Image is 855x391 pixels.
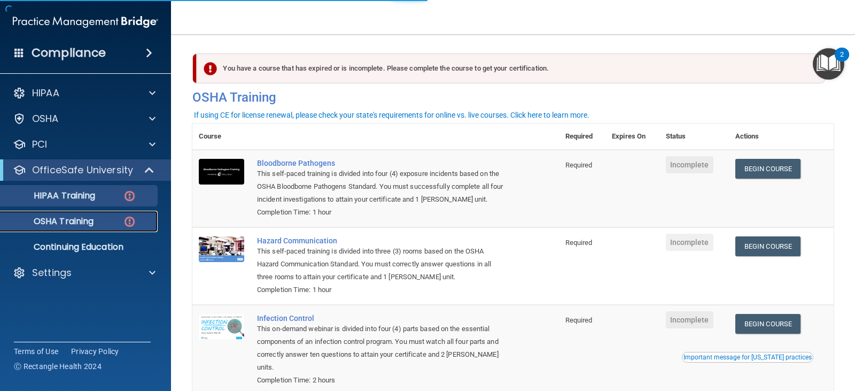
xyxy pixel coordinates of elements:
a: Begin Course [735,236,800,256]
img: PMB logo [13,11,158,33]
span: Required [565,316,593,324]
p: Settings [32,266,72,279]
a: PCI [13,138,156,151]
a: OfficeSafe University [13,164,155,177]
a: Terms of Use [14,346,58,357]
div: Completion Time: 1 hour [257,283,506,296]
p: Continuing Education [7,242,153,252]
span: Ⓒ Rectangle Health 2024 [14,361,102,372]
iframe: Drift Widget Chat Controller [670,320,842,363]
th: Actions [729,124,834,150]
div: This self-paced training is divided into three (3) rooms based on the OSHA Hazard Communication S... [257,245,506,283]
p: OSHA Training [7,216,94,227]
div: If using CE for license renewal, please check your state's requirements for online vs. live cours... [194,111,589,119]
img: danger-circle.6113f641.png [123,215,136,228]
button: Open Resource Center, 2 new notifications [813,48,844,80]
a: Infection Control [257,314,506,323]
span: Required [565,239,593,247]
th: Required [559,124,605,150]
p: PCI [32,138,47,151]
a: Begin Course [735,159,800,179]
div: You have a course that has expired or is incomplete. Please complete the course to get your certi... [197,53,825,83]
span: Incomplete [666,311,713,328]
div: Completion Time: 1 hour [257,206,506,219]
h4: Compliance [32,45,106,60]
span: Incomplete [666,234,713,251]
p: OfficeSafe University [32,164,133,177]
th: Course [192,124,251,150]
a: Privacy Policy [71,346,119,357]
a: Hazard Communication [257,236,506,245]
p: HIPAA Training [7,190,95,201]
div: 2 [840,55,844,68]
span: Required [565,161,593,169]
span: Incomplete [666,156,713,173]
a: OSHA [13,112,156,125]
div: This self-paced training is divided into four (4) exposure incidents based on the OSHA Bloodborne... [257,167,506,206]
p: OSHA [32,112,59,125]
p: HIPAA [32,87,59,99]
button: If using CE for license renewal, please check your state's requirements for online vs. live cours... [192,110,591,120]
th: Status [659,124,729,150]
a: Settings [13,266,156,279]
a: HIPAA [13,87,156,99]
a: Begin Course [735,314,800,334]
div: This on-demand webinar is divided into four (4) parts based on the essential components of an inf... [257,323,506,374]
div: Completion Time: 2 hours [257,374,506,387]
img: exclamation-circle-solid-danger.72ef9ffc.png [204,62,217,75]
img: danger-circle.6113f641.png [123,189,136,203]
th: Expires On [605,124,659,150]
h4: OSHA Training [192,90,834,105]
a: Bloodborne Pathogens [257,159,506,167]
